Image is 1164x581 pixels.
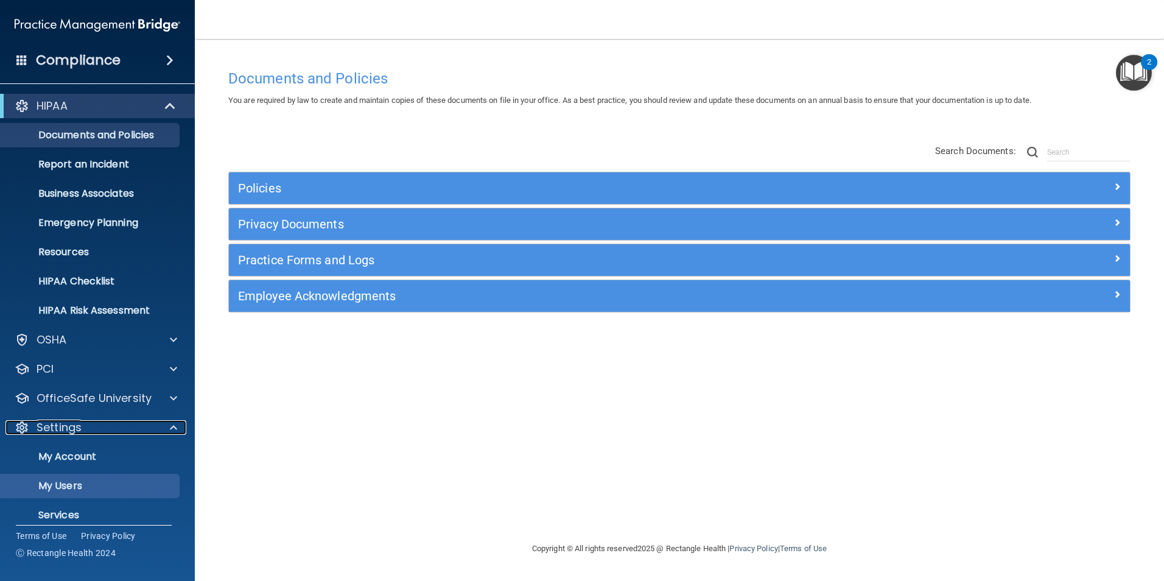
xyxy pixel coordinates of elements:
a: OfficeSafe University [15,391,177,406]
span: Search Documents: [935,146,1016,157]
h5: Employee Acknowledgments [238,289,896,303]
p: PCI [37,362,54,376]
p: HIPAA Risk Assessment [8,305,174,317]
a: Practice Forms and Logs [238,250,1121,270]
p: My Account [8,451,174,463]
div: Copyright © All rights reserved 2025 @ Rectangle Health | | [457,529,902,568]
p: Settings [37,420,82,435]
p: Business Associates [8,188,174,200]
a: Privacy Documents [238,214,1121,234]
span: Ⓒ Rectangle Health 2024 [16,547,116,559]
p: HIPAA Checklist [8,275,174,287]
input: Search [1047,143,1131,161]
a: Terms of Use [16,530,66,542]
a: Settings [15,420,177,435]
p: Resources [8,246,174,258]
a: PCI [15,362,177,376]
a: Policies [238,178,1121,198]
p: HIPAA [37,99,68,113]
p: OSHA [37,333,67,347]
a: Privacy Policy [81,530,136,542]
p: Emergency Planning [8,217,174,229]
h4: Compliance [36,52,121,69]
p: Services [8,509,174,521]
p: OfficeSafe University [37,391,152,406]
h4: Documents and Policies [228,71,1131,86]
img: ic-search.3b580494.png [1027,147,1038,158]
img: PMB logo [15,13,180,37]
p: My Users [8,480,174,492]
h5: Privacy Documents [238,217,896,231]
a: HIPAA [15,99,177,113]
p: Documents and Policies [8,129,174,141]
div: 2 [1147,62,1151,78]
a: Employee Acknowledgments [238,286,1121,306]
a: Privacy Policy [729,544,777,553]
h5: Policies [238,181,896,195]
button: Open Resource Center, 2 new notifications [1116,55,1152,91]
a: Terms of Use [780,544,827,553]
span: You are required by law to create and maintain copies of these documents on file in your office. ... [228,96,1031,105]
a: OSHA [15,333,177,347]
h5: Practice Forms and Logs [238,253,896,267]
p: Report an Incident [8,158,174,171]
